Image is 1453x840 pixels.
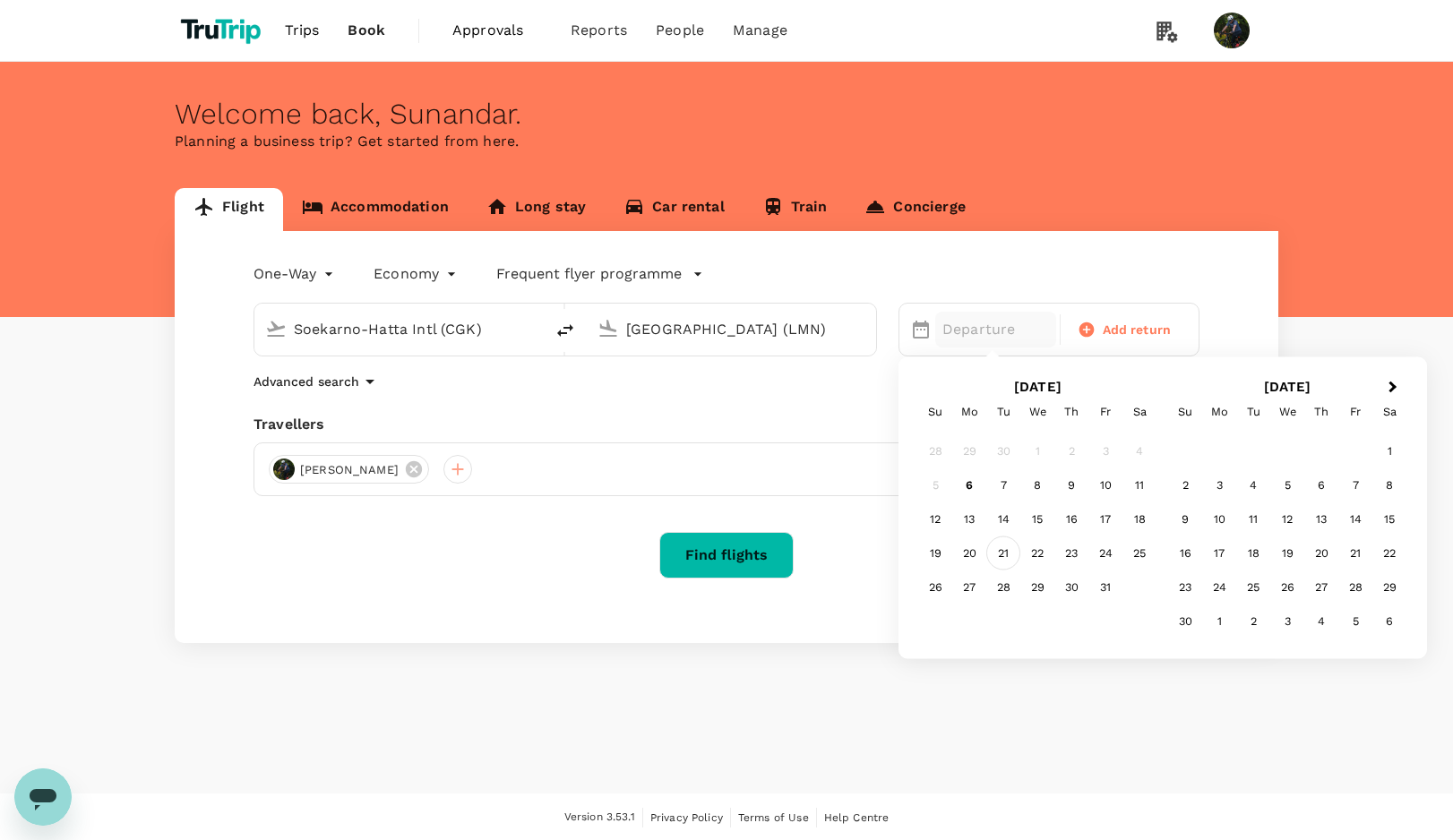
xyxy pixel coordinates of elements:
[824,808,890,827] a: Help Centre
[650,811,723,824] span: Privacy Policy
[1088,570,1122,604] div: Choose Friday, October 31st, 2025
[918,434,952,468] div: Not available Sunday, September 28th, 2025
[1236,570,1270,604] div: Choose Tuesday, November 25th, 2025
[744,188,847,231] a: Train
[918,468,952,502] div: Not available Sunday, October 5th, 2025
[1372,570,1406,604] div: Choose Saturday, November 29th, 2025
[1372,502,1406,536] div: Choose Saturday, November 15th, 2025
[1088,468,1122,502] div: Choose Friday, October 10th, 2025
[1338,536,1372,570] div: Choose Friday, November 21st, 2025
[1088,536,1122,570] div: Choose Friday, October 24th, 2025
[452,20,542,41] span: Approvals
[468,188,605,231] a: Long stay
[738,811,809,824] span: Terms of Use
[1020,570,1054,604] div: Choose Wednesday, October 29th, 2025
[659,532,794,579] button: Find flights
[952,502,986,536] div: Choose Monday, October 13th, 2025
[254,373,359,390] p: Advanced search
[1338,468,1372,502] div: Choose Friday, November 7th, 2025
[1168,434,1406,639] div: Month November, 2025
[14,768,72,826] iframe: Button to launch messaging window
[175,11,271,50] img: TruTrip logo
[986,468,1020,502] div: Choose Tuesday, October 7th, 2025
[1236,536,1270,570] div: Choose Tuesday, November 18th, 2025
[496,263,682,285] p: Frequent flyer programme
[650,808,723,827] a: Privacy Policy
[294,315,506,343] input: Depart from
[1168,570,1202,604] div: Choose Sunday, November 23rd, 2025
[1304,570,1338,604] div: Choose Thursday, November 27th, 2025
[1202,468,1236,502] div: Choose Monday, November 3rd, 2025
[1338,502,1372,536] div: Choose Friday, November 14th, 2025
[1304,395,1338,429] div: Thursday
[656,20,704,41] span: People
[1054,468,1088,502] div: Choose Thursday, October 9th, 2025
[1168,536,1202,570] div: Choose Sunday, November 16th, 2025
[1304,604,1338,639] div: Choose Thursday, December 4th, 2025
[986,434,1020,468] div: Not available Tuesday, September 30th, 2025
[1372,604,1406,639] div: Choose Saturday, December 6th, 2025
[496,263,703,285] button: Frequent flyer programme
[918,434,1156,604] div: Month October, 2025
[986,395,1020,429] div: Tuesday
[544,309,587,352] button: delete
[348,20,385,41] span: Book
[1338,395,1372,429] div: Friday
[1372,536,1406,570] div: Choose Saturday, November 22nd, 2025
[1020,536,1054,570] div: Choose Wednesday, October 22nd, 2025
[1168,468,1202,502] div: Choose Sunday, November 2nd, 2025
[1372,468,1406,502] div: Choose Saturday, November 8th, 2025
[952,468,986,502] div: Choose Monday, October 6th, 2025
[986,536,1020,570] div: Choose Tuesday, October 21st, 2025
[1163,379,1413,395] h2: [DATE]
[1372,434,1406,468] div: Choose Saturday, November 1st, 2025
[918,502,952,536] div: Choose Sunday, October 12th, 2025
[1054,536,1088,570] div: Choose Thursday, October 23rd, 2025
[1304,536,1338,570] div: Choose Thursday, November 20th, 2025
[289,461,409,479] span: [PERSON_NAME]
[824,811,890,824] span: Help Centre
[733,20,787,41] span: Manage
[1304,502,1338,536] div: Choose Thursday, November 13th, 2025
[269,455,429,484] div: [PERSON_NAME]
[986,502,1020,536] div: Choose Tuesday, October 14th, 2025
[1020,395,1054,429] div: Wednesday
[1020,434,1054,468] div: Not available Wednesday, October 1st, 2025
[254,371,381,392] button: Advanced search
[285,20,320,41] span: Trips
[1122,468,1156,502] div: Choose Saturday, October 11th, 2025
[1122,434,1156,468] div: Not available Saturday, October 4th, 2025
[254,414,1199,435] div: Travellers
[283,188,468,231] a: Accommodation
[952,395,986,429] div: Monday
[1202,604,1236,639] div: Choose Monday, December 1st, 2025
[175,131,1278,152] p: Planning a business trip? Get started from here.
[1054,434,1088,468] div: Not available Thursday, October 2nd, 2025
[1088,395,1122,429] div: Friday
[1236,395,1270,429] div: Tuesday
[1088,434,1122,468] div: Not available Friday, October 3rd, 2025
[1380,374,1409,403] button: Next Month
[942,319,1049,340] p: Departure
[1020,468,1054,502] div: Choose Wednesday, October 8th, 2025
[952,434,986,468] div: Not available Monday, September 29th, 2025
[273,459,295,480] img: avatar-66c4b87f21461.png
[175,98,1278,131] div: Welcome back , Sunandar .
[1202,395,1236,429] div: Monday
[1088,502,1122,536] div: Choose Friday, October 17th, 2025
[952,536,986,570] div: Choose Monday, October 20th, 2025
[1270,395,1304,429] div: Wednesday
[1122,395,1156,429] div: Saturday
[1270,604,1304,639] div: Choose Wednesday, December 3rd, 2025
[1202,502,1236,536] div: Choose Monday, November 10th, 2025
[1338,570,1372,604] div: Choose Friday, November 28th, 2025
[1236,604,1270,639] div: Choose Tuesday, December 2nd, 2025
[1270,468,1304,502] div: Choose Wednesday, November 5th, 2025
[986,570,1020,604] div: Choose Tuesday, October 28th, 2025
[846,188,984,231] a: Concierge
[1270,502,1304,536] div: Choose Wednesday, November 12th, 2025
[1122,536,1156,570] div: Choose Saturday, October 25th, 2025
[1214,13,1250,48] img: Sunandar Sunandar
[1054,395,1088,429] div: Thursday
[918,570,952,604] div: Choose Sunday, October 26th, 2025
